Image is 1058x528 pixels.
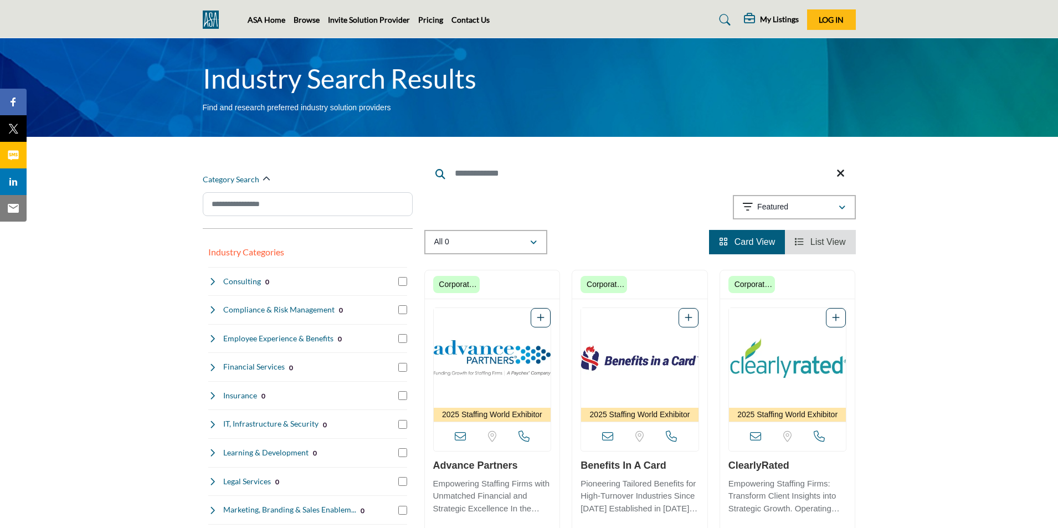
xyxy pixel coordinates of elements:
p: 2025 Staffing World Exhibitor [583,409,696,421]
h4: Learning & Development: Training programs and educational resources to enhance staffing professio... [223,447,309,458]
p: Featured [757,202,788,213]
div: 0 Results For Legal Services [275,476,279,486]
input: Search Keyword [424,160,856,187]
input: Select Legal Services checkbox [398,477,407,486]
b: 0 [323,421,327,429]
h5: My Listings [760,14,799,24]
p: Pioneering Tailored Benefits for High-Turnover Industries Since [DATE] Established in [DATE], thi... [581,478,699,515]
b: 0 [265,278,269,286]
a: View List [795,237,845,247]
a: Pricing [418,15,443,24]
input: Select IT, Infrastructure & Security checkbox [398,420,407,429]
b: 0 [313,449,317,457]
a: Add To List [537,313,545,322]
a: ASA Home [248,15,285,24]
input: Select Marketing, Branding & Sales Enablement checkbox [398,506,407,515]
img: Benefits in a Card [581,308,699,408]
div: 0 Results For Compliance & Risk Management [339,305,343,315]
b: 0 [261,392,265,400]
input: Select Consulting checkbox [398,277,407,286]
h4: Marketing, Branding & Sales Enablement: Marketing strategies, brand development, and sales tools ... [223,504,356,515]
a: Contact Us [451,15,490,24]
button: Log In [807,9,856,30]
h4: Insurance: Specialized insurance coverage including professional liability and workers' compensat... [223,390,257,401]
a: Add To List [832,313,840,322]
div: My Listings [744,13,799,27]
a: Invite Solution Provider [328,15,410,24]
a: Benefits in a Card [581,460,666,471]
span: Card View [735,237,775,247]
h4: Legal Services: Employment law expertise and legal counsel focused on staffing industry regulations. [223,476,271,487]
b: 0 [289,364,293,372]
a: Empowering Staffing Firms: Transform Client Insights into Strategic Growth. Operating within the ... [728,475,847,515]
p: Empowering Staffing Firms with Unmatched Financial and Strategic Excellence In the staffing indus... [433,478,552,515]
a: Browse [294,15,320,24]
div: 0 Results For Marketing, Branding & Sales Enablement [361,505,364,515]
span: List View [810,237,846,247]
a: Empowering Staffing Firms with Unmatched Financial and Strategic Excellence In the staffing indus... [433,475,552,515]
li: List View [785,230,855,254]
b: 0 [339,306,343,314]
li: Card View [709,230,785,254]
h1: Industry Search Results [203,61,476,96]
input: Select Employee Experience & Benefits checkbox [398,334,407,343]
img: Advance Partners [434,308,551,408]
input: Search Category [203,192,413,216]
a: Open Listing in new tab [581,308,699,422]
a: Open Listing in new tab [729,308,846,422]
h4: Consulting: Strategic advisory services to help staffing firms optimize operations and grow their... [223,276,261,287]
h3: ClearlyRated [728,460,847,472]
h3: Advance Partners [433,460,552,472]
p: Find and research preferred industry solution providers [203,102,391,114]
p: 2025 Staffing World Exhibitor [731,409,844,421]
div: 0 Results For Learning & Development [313,448,317,458]
img: Site Logo [203,11,224,29]
a: Add To List [685,313,692,322]
a: Pioneering Tailored Benefits for High-Turnover Industries Since [DATE] Established in [DATE], thi... [581,475,699,515]
b: 0 [275,478,279,486]
p: Corporate Partner [732,279,772,290]
p: 2025 Staffing World Exhibitor [436,409,549,421]
p: Empowering Staffing Firms: Transform Client Insights into Strategic Growth. Operating within the ... [728,478,847,515]
h2: Category Search [203,174,259,185]
span: Log In [819,15,844,24]
a: Search [708,11,738,29]
div: 0 Results For Financial Services [289,362,293,372]
p: All 0 [434,237,449,248]
button: All 0 [424,230,547,254]
h4: Compliance & Risk Management: Services to ensure staffing companies meet regulatory requirements ... [223,304,335,315]
h4: Employee Experience & Benefits: Solutions for enhancing workplace culture, employee satisfaction,... [223,333,333,344]
p: Corporate Partner [436,279,476,290]
button: Industry Categories [208,245,284,259]
a: ClearlyRated [728,460,789,471]
b: 0 [338,335,342,343]
div: 0 Results For Insurance [261,391,265,401]
div: 0 Results For Employee Experience & Benefits [338,334,342,344]
input: Select Financial Services checkbox [398,363,407,372]
input: Select Learning & Development checkbox [398,448,407,457]
div: 0 Results For IT, Infrastructure & Security [323,419,327,429]
button: Featured [733,195,856,219]
input: Select Compliance & Risk Management checkbox [398,305,407,314]
input: Select Insurance checkbox [398,391,407,400]
a: View Card [719,237,775,247]
h4: IT, Infrastructure & Security: Technology infrastructure, cybersecurity, and IT support services ... [223,418,319,429]
a: Open Listing in new tab [434,308,551,422]
p: Corporate Partner [584,279,624,290]
b: 0 [361,507,364,515]
h3: Benefits in a Card [581,460,699,472]
h4: Financial Services: Banking, accounting, and financial planning services tailored for staffing co... [223,361,285,372]
div: 0 Results For Consulting [265,276,269,286]
img: ClearlyRated [729,308,846,408]
a: Advance Partners [433,460,518,471]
